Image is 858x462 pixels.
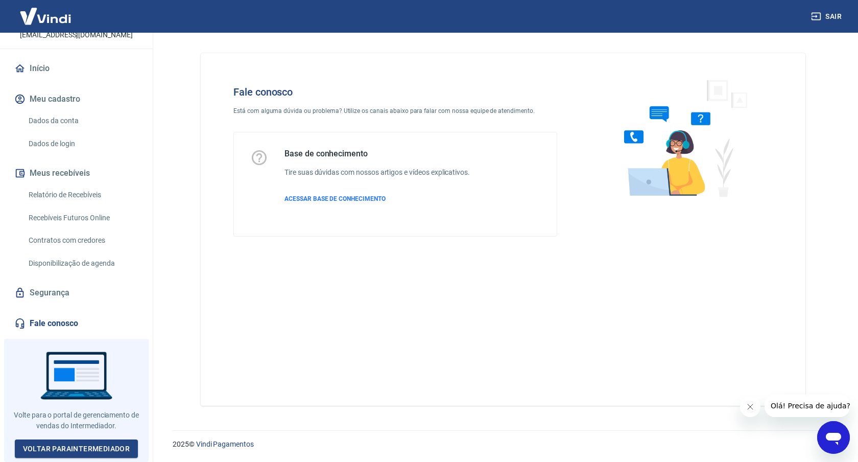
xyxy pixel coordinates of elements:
[740,397,760,417] iframe: Fechar mensagem
[604,70,759,206] img: Fale conosco
[284,194,470,203] a: ACESSAR BASE DE CONHECIMENTO
[12,57,140,80] a: Início
[284,149,470,159] h5: Base de conhecimento
[765,395,850,417] iframe: Mensagem da empresa
[12,88,140,110] button: Meu cadastro
[809,7,846,26] button: Sair
[12,1,79,32] img: Vindi
[25,253,140,274] a: Disponibilização de agenda
[25,207,140,228] a: Recebíveis Futuros Online
[25,133,140,154] a: Dados de login
[25,230,140,251] a: Contratos com credores
[25,184,140,205] a: Relatório de Recebíveis
[817,421,850,454] iframe: Botão para abrir a janela de mensagens
[233,86,557,98] h4: Fale conosco
[12,162,140,184] button: Meus recebíveis
[12,282,140,304] a: Segurança
[20,30,133,40] p: [EMAIL_ADDRESS][DOMAIN_NAME]
[15,440,138,458] a: Voltar paraIntermediador
[173,439,833,450] p: 2025 ©
[12,312,140,335] a: Fale conosco
[284,167,470,178] h6: Tire suas dúvidas com nossos artigos e vídeos explicativos.
[6,7,86,15] span: Olá! Precisa de ajuda?
[284,195,386,202] span: ACESSAR BASE DE CONHECIMENTO
[25,110,140,131] a: Dados da conta
[233,106,557,115] p: Está com alguma dúvida ou problema? Utilize os canais abaixo para falar com nossa equipe de atend...
[196,440,254,448] a: Vindi Pagamentos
